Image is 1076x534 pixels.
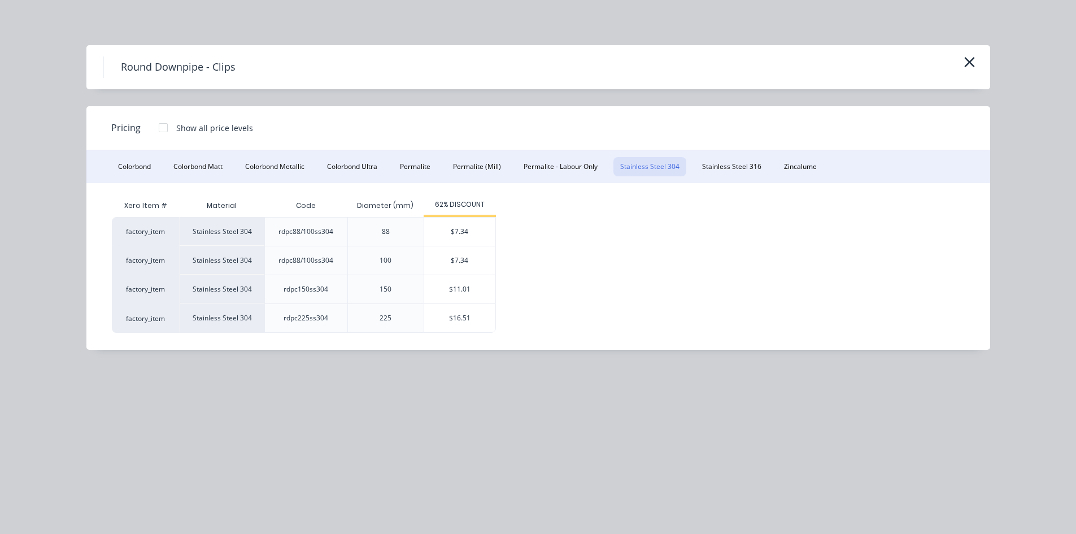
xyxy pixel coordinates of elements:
[112,303,180,333] div: factory_item
[278,227,333,237] div: rdpc88/100ss304
[180,303,264,333] div: Stainless Steel 304
[380,284,391,294] div: 150
[348,192,422,220] div: Diameter (mm)
[112,275,180,303] div: factory_item
[112,194,180,217] div: Xero Item #
[112,217,180,246] div: factory_item
[424,199,496,210] div: 62% DISCOUNT
[180,275,264,303] div: Stainless Steel 304
[695,157,768,176] button: Stainless Steel 316
[284,284,328,294] div: rdpc150ss304
[284,313,328,323] div: rdpc225ss304
[111,121,141,134] span: Pricing
[167,157,229,176] button: Colorbond Matt
[424,218,495,246] div: $7.34
[287,192,325,220] div: Code
[777,157,824,176] button: Zincalume
[446,157,508,176] button: Permalite (Mill)
[238,157,311,176] button: Colorbond Metallic
[180,194,264,217] div: Material
[393,157,437,176] button: Permalite
[180,246,264,275] div: Stainless Steel 304
[103,57,252,78] h4: Round Downpipe - Clips
[382,227,390,237] div: 88
[380,255,391,266] div: 100
[112,246,180,275] div: factory_item
[424,246,495,275] div: $7.34
[517,157,604,176] button: Permalite - Labour Only
[180,217,264,246] div: Stainless Steel 304
[424,275,495,303] div: $11.01
[111,157,158,176] button: Colorbond
[278,255,333,266] div: rdpc88/100ss304
[176,122,253,134] div: Show all price levels
[613,157,686,176] button: Stainless Steel 304
[320,157,384,176] button: Colorbond Ultra
[380,313,391,323] div: 225
[424,304,495,332] div: $16.51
